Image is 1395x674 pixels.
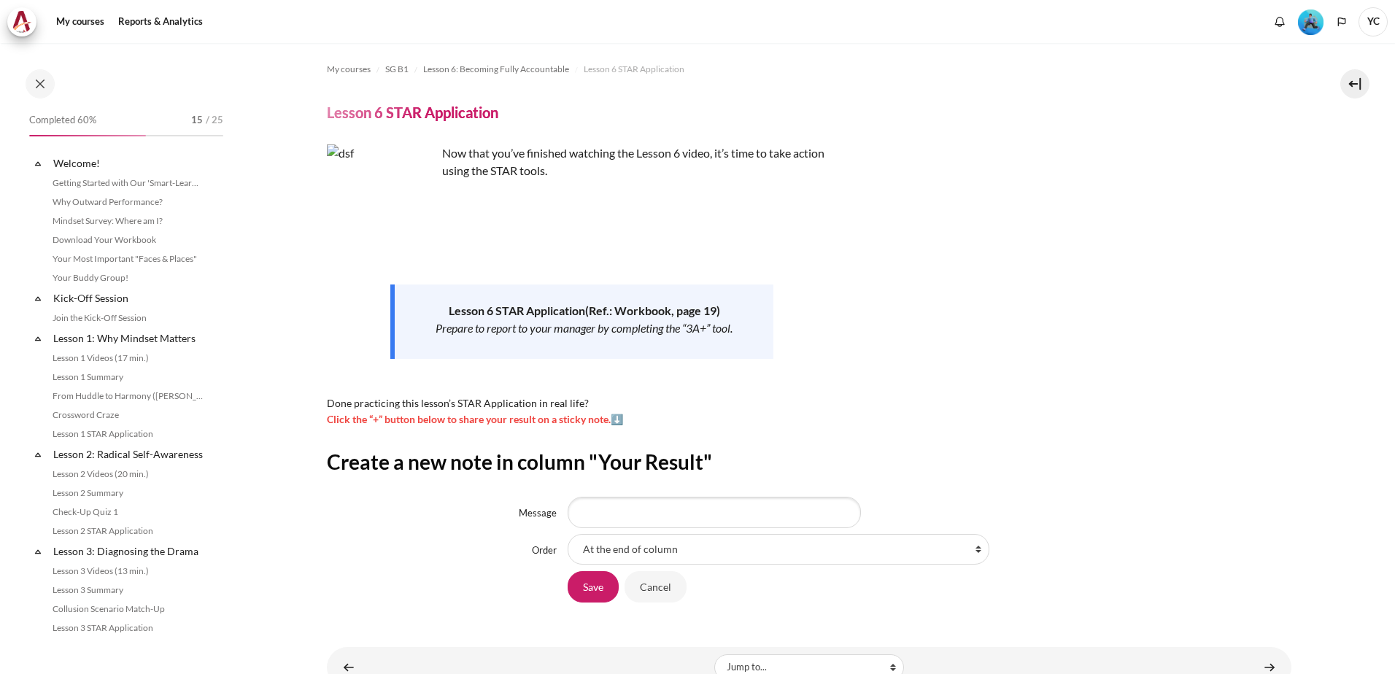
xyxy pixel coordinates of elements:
[48,193,207,211] a: Why Outward Performance?
[48,600,207,618] a: Collusion Scenario Match-Up
[327,58,1291,81] nav: Navigation bar
[48,484,207,502] a: Lesson 2 Summary
[1298,8,1323,35] div: Level #3
[48,465,207,483] a: Lesson 2 Videos (20 min.)
[48,425,207,443] a: Lesson 1 STAR Application
[327,61,371,78] a: My courses
[191,113,203,128] span: 15
[385,61,409,78] a: SG B1
[423,61,569,78] a: Lesson 6: Becoming Fully Accountable
[48,368,207,386] a: Lesson 1 Summary
[31,291,45,306] span: Collapse
[48,250,207,268] a: Your Most Important "Faces & Places"
[29,135,146,136] div: 60%
[48,619,207,637] a: Lesson 3 STAR Application
[51,328,207,348] a: Lesson 1: Why Mindset Matters
[385,63,409,76] span: SG B1
[31,544,45,559] span: Collapse
[584,63,684,76] span: Lesson 6 STAR Application
[584,61,684,78] a: Lesson 6 STAR Application
[449,303,585,317] strong: Lesson 6 STAR Application
[519,507,557,519] label: Message
[51,444,207,464] a: Lesson 2: Radical Self-Awareness
[48,406,207,424] a: Crossword Craze
[51,153,207,173] a: Welcome!
[51,541,207,561] a: Lesson 3: Diagnosing the Drama
[1359,7,1388,36] span: YC
[48,231,207,249] a: Download Your Workbook
[48,269,207,287] a: Your Buddy Group!
[48,174,207,192] a: Getting Started with Our 'Smart-Learning' Platform
[48,581,207,599] a: Lesson 3 Summary
[48,387,207,405] a: From Huddle to Harmony ([PERSON_NAME]'s Story)
[421,319,747,337] div: Prepare to report to your manager by completing the “3A+” tool.
[442,146,824,177] span: Now that you’ve finished watching the Lesson 6 video, it’s time to take action using the STAR tools.
[625,571,687,602] input: Cancel
[51,288,207,308] a: Kick-Off Session
[1298,9,1323,35] img: Level #3
[48,562,207,580] a: Lesson 3 Videos (13 min.)
[31,331,45,346] span: Collapse
[327,144,436,254] img: dsf
[532,544,557,556] label: Order
[31,156,45,171] span: Collapse
[29,113,96,128] span: Completed 60%
[48,212,207,230] a: Mindset Survey: Where am I?
[1331,11,1353,33] button: Languages
[51,7,109,36] a: My courses
[327,413,623,425] span: Click the “+” button below to share your result on a sticky note.⬇️
[568,571,619,602] input: Save
[589,303,720,317] span: Ref.: Workbook, page 19)
[423,63,569,76] span: Lesson 6: Becoming Fully Accountable
[327,397,589,409] span: Done practicing this lesson’s STAR Application in real life?
[12,11,32,33] img: Architeck
[48,309,207,327] a: Join the Kick-Off Session
[585,303,720,317] strong: (
[1359,7,1388,36] a: User menu
[1269,11,1291,33] div: Show notification window with no new notifications
[327,63,371,76] span: My courses
[48,522,207,540] a: Lesson 2 STAR Application
[48,349,207,367] a: Lesson 1 Videos (17 min.)
[1292,8,1329,35] a: Level #3
[113,7,208,36] a: Reports & Analytics
[7,7,44,36] a: Architeck Architeck
[31,447,45,462] span: Collapse
[327,449,1291,475] h2: Create a new note in column "Your Result"
[206,113,223,128] span: / 25
[48,503,207,521] a: Check-Up Quiz 1
[327,103,498,122] h4: Lesson 6 STAR Application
